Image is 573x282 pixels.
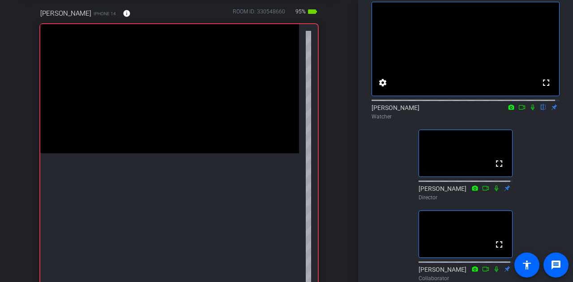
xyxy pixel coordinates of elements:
[307,6,318,17] mat-icon: battery_std
[294,4,307,19] span: 95%
[494,158,505,169] mat-icon: fullscreen
[551,260,561,270] mat-icon: message
[372,113,560,121] div: Watcher
[538,103,549,111] mat-icon: flip
[40,8,91,18] span: [PERSON_NAME]
[419,194,513,202] div: Director
[419,184,513,202] div: [PERSON_NAME]
[494,239,505,250] mat-icon: fullscreen
[94,10,116,17] span: iPhone 14
[123,9,131,17] mat-icon: info
[522,260,532,270] mat-icon: accessibility
[377,77,388,88] mat-icon: settings
[541,77,552,88] mat-icon: fullscreen
[372,103,560,121] div: [PERSON_NAME]
[233,8,285,21] div: ROOM ID: 330548660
